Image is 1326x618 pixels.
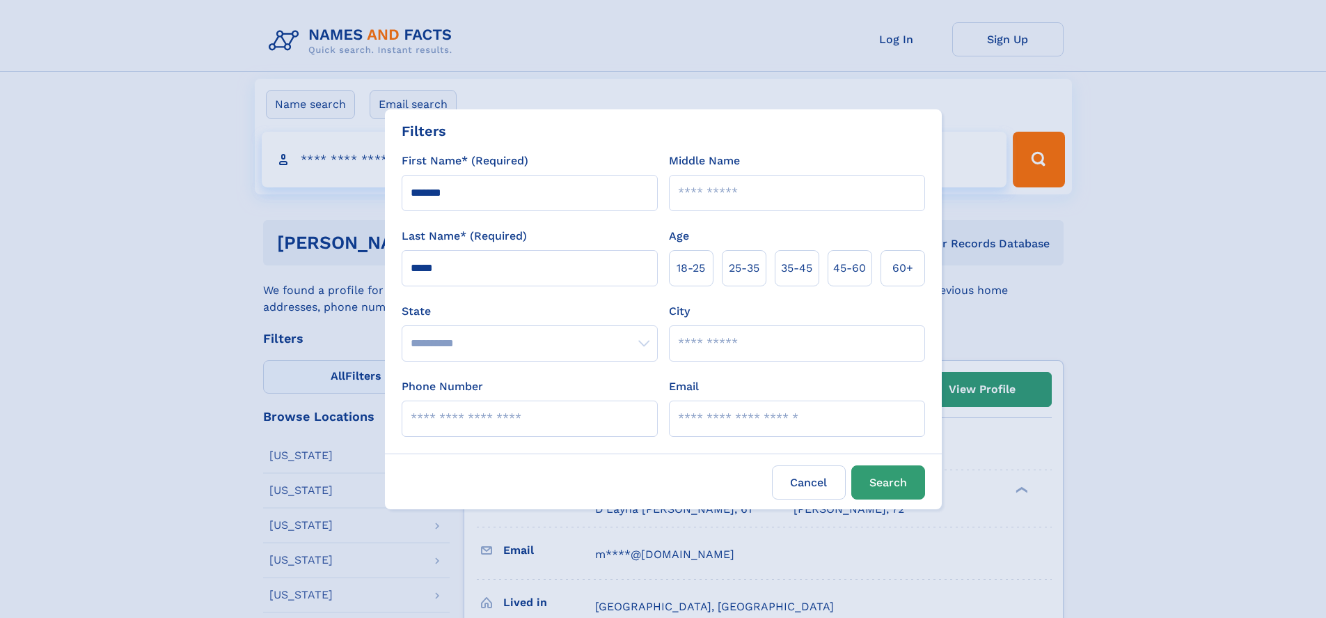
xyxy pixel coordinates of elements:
[669,303,690,320] label: City
[402,121,446,141] div: Filters
[677,260,705,277] span: 18‑25
[669,378,699,395] label: Email
[669,153,740,169] label: Middle Name
[669,228,689,245] label: Age
[781,260,812,277] span: 35‑45
[772,465,846,500] label: Cancel
[729,260,759,277] span: 25‑35
[402,378,483,395] label: Phone Number
[402,228,527,245] label: Last Name* (Required)
[851,465,925,500] button: Search
[833,260,866,277] span: 45‑60
[402,303,658,320] label: State
[402,153,528,169] label: First Name* (Required)
[892,260,913,277] span: 60+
